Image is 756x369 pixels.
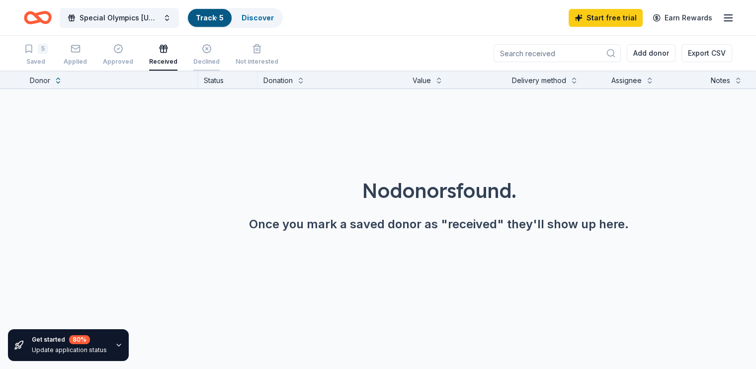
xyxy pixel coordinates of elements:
[681,44,732,62] button: Export CSV
[187,8,283,28] button: Track· 5Discover
[69,335,90,344] div: 80 %
[149,40,177,71] button: Received
[611,75,642,87] div: Assignee
[80,12,159,24] span: Special Olympics [US_STATE] Unified Sports Fall Games
[647,9,718,27] a: Earn Rewards
[263,75,293,87] div: Donation
[413,75,431,87] div: Value
[24,6,52,29] a: Home
[569,9,643,27] a: Start free trial
[193,40,220,71] button: Declined
[236,40,278,71] button: Not interested
[24,40,48,71] button: 5Saved
[60,8,179,28] button: Special Olympics [US_STATE] Unified Sports Fall Games
[30,75,50,87] div: Donor
[198,71,257,89] div: Status
[494,44,621,62] input: Search received
[512,75,566,87] div: Delivery method
[38,44,48,54] div: 5
[24,58,48,66] div: Saved
[64,58,87,66] div: Applied
[32,346,107,354] div: Update application status
[103,40,133,71] button: Approved
[103,58,133,66] div: Approved
[236,58,278,66] div: Not interested
[242,13,274,22] a: Discover
[196,13,224,22] a: Track· 5
[64,40,87,71] button: Applied
[32,335,107,344] div: Get started
[149,58,177,66] div: Received
[193,58,220,66] div: Declined
[711,75,730,87] div: Notes
[627,44,675,62] button: Add donor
